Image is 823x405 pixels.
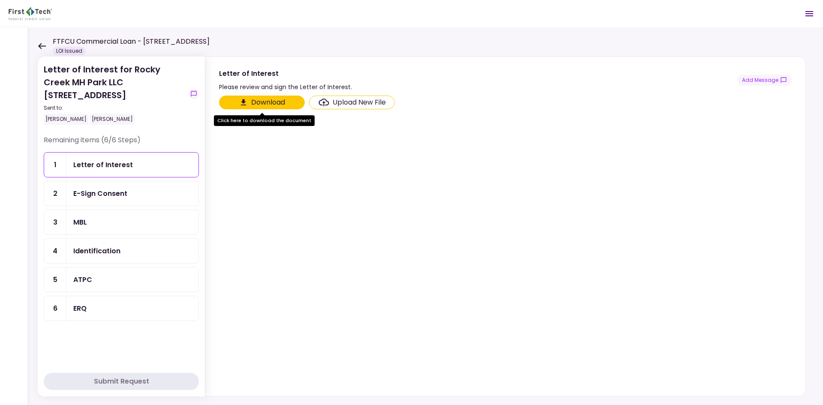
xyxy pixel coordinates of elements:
div: Letter of Interest [219,68,352,79]
img: Partner icon [9,7,52,20]
button: show-messages [737,75,792,86]
div: 2 [44,181,66,206]
div: Letter of Interest [73,159,133,170]
div: 5 [44,267,66,292]
a: 4Identification [44,238,199,264]
div: Submit Request [94,376,149,387]
div: [PERSON_NAME] [90,114,135,125]
a: 5ATPC [44,267,199,292]
button: Submit Request [44,373,199,390]
h1: FTFCU Commercial Loan - [STREET_ADDRESS] [53,36,210,47]
div: 3 [44,210,66,234]
div: Identification [73,246,120,256]
div: Click here to download the document [214,115,315,126]
div: MBL [73,217,87,228]
div: 6 [44,296,66,321]
a: 6ERQ [44,296,199,321]
div: ATPC [73,274,92,285]
div: Letter of InterestPlease review and sign the Letter of Interest.show-messagesClick here to downlo... [205,57,806,396]
a: 2E-Sign Consent [44,181,199,206]
div: Upload New File [333,97,386,108]
div: Letter of Interest for Rocky Creek MH Park LLC [STREET_ADDRESS] [44,63,185,125]
div: LOI Issued [53,47,86,55]
button: show-messages [189,89,199,99]
a: 3MBL [44,210,199,235]
div: 4 [44,239,66,263]
div: ERQ [73,303,87,314]
div: Please review and sign the Letter of Interest. [219,82,352,92]
div: E-Sign Consent [73,188,127,199]
div: Sent to: [44,104,185,112]
button: Open menu [799,3,820,24]
button: Click here to download the document [219,96,305,109]
a: 1Letter of Interest [44,152,199,177]
div: 1 [44,153,66,177]
div: [PERSON_NAME] [44,114,88,125]
div: Remaining items (6/6 Steps) [44,135,199,152]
